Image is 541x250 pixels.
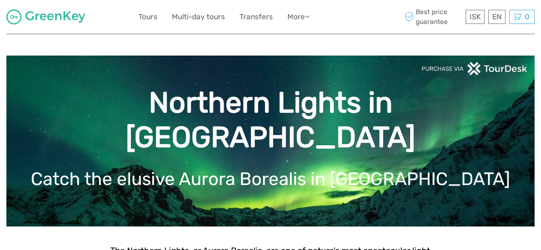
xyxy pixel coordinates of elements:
a: Multi-day tours [172,11,225,23]
span: ISK [470,12,481,21]
img: 1287-122375c5-1c4a-481d-9f75-0ef7bf1191bb_logo_small.jpg [6,9,85,24]
h1: Catch the elusive Aurora Borealis in [GEOGRAPHIC_DATA] [19,168,522,190]
a: Transfers [239,11,273,23]
span: 0 [523,12,531,21]
span: Best price guarantee [402,7,464,26]
div: EN [488,10,506,24]
a: Tours [139,11,157,23]
h1: Northern Lights in [GEOGRAPHIC_DATA] [19,85,522,155]
a: More [287,11,310,23]
img: PurchaseViaTourDeskwhite.png [421,62,528,75]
